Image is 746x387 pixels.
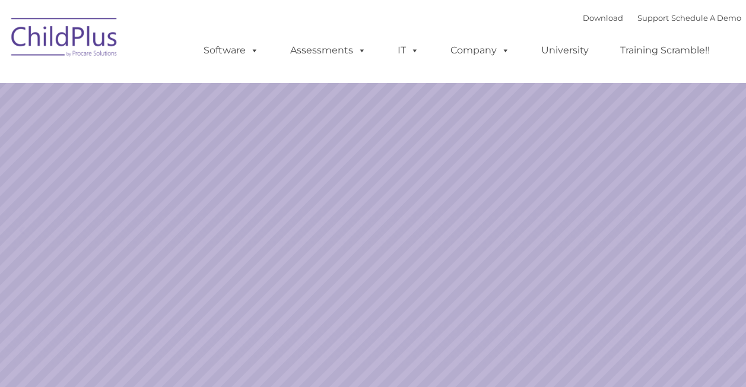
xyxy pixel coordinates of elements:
a: Training Scramble!! [608,39,722,62]
img: ChildPlus by Procare Solutions [5,9,124,69]
a: University [529,39,601,62]
a: Download [583,13,623,23]
a: Assessments [278,39,378,62]
font: | [583,13,741,23]
a: Company [439,39,522,62]
a: Software [192,39,271,62]
a: Support [637,13,669,23]
a: Schedule A Demo [671,13,741,23]
a: IT [386,39,431,62]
